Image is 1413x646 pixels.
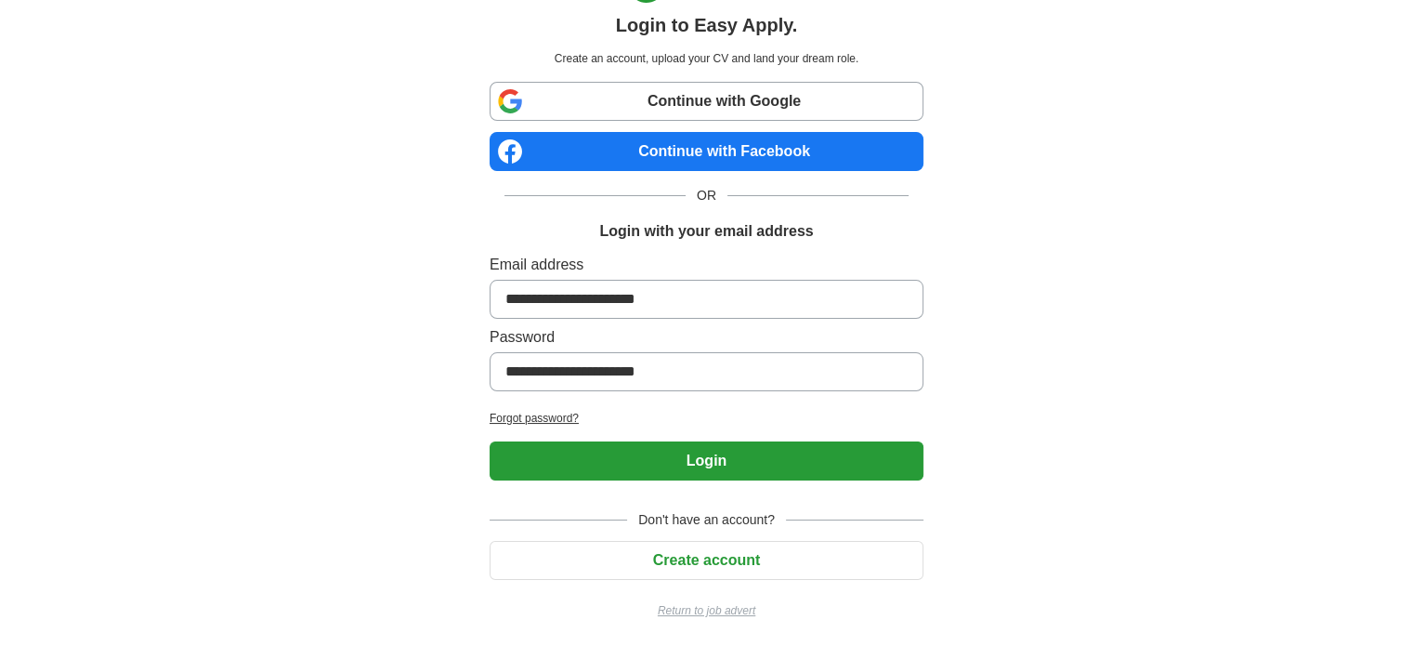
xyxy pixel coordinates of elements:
[490,132,923,171] a: Continue with Facebook
[493,50,920,67] p: Create an account, upload your CV and land your dream role.
[490,254,923,276] label: Email address
[686,186,727,205] span: OR
[490,552,923,568] a: Create account
[627,510,786,530] span: Don't have an account?
[490,442,923,481] button: Login
[490,541,923,580] button: Create account
[599,220,813,243] h1: Login with your email address
[616,11,798,39] h1: Login to Easy Apply.
[490,82,923,121] a: Continue with Google
[490,326,923,349] label: Password
[490,410,923,427] a: Forgot password?
[490,602,923,619] a: Return to job advert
